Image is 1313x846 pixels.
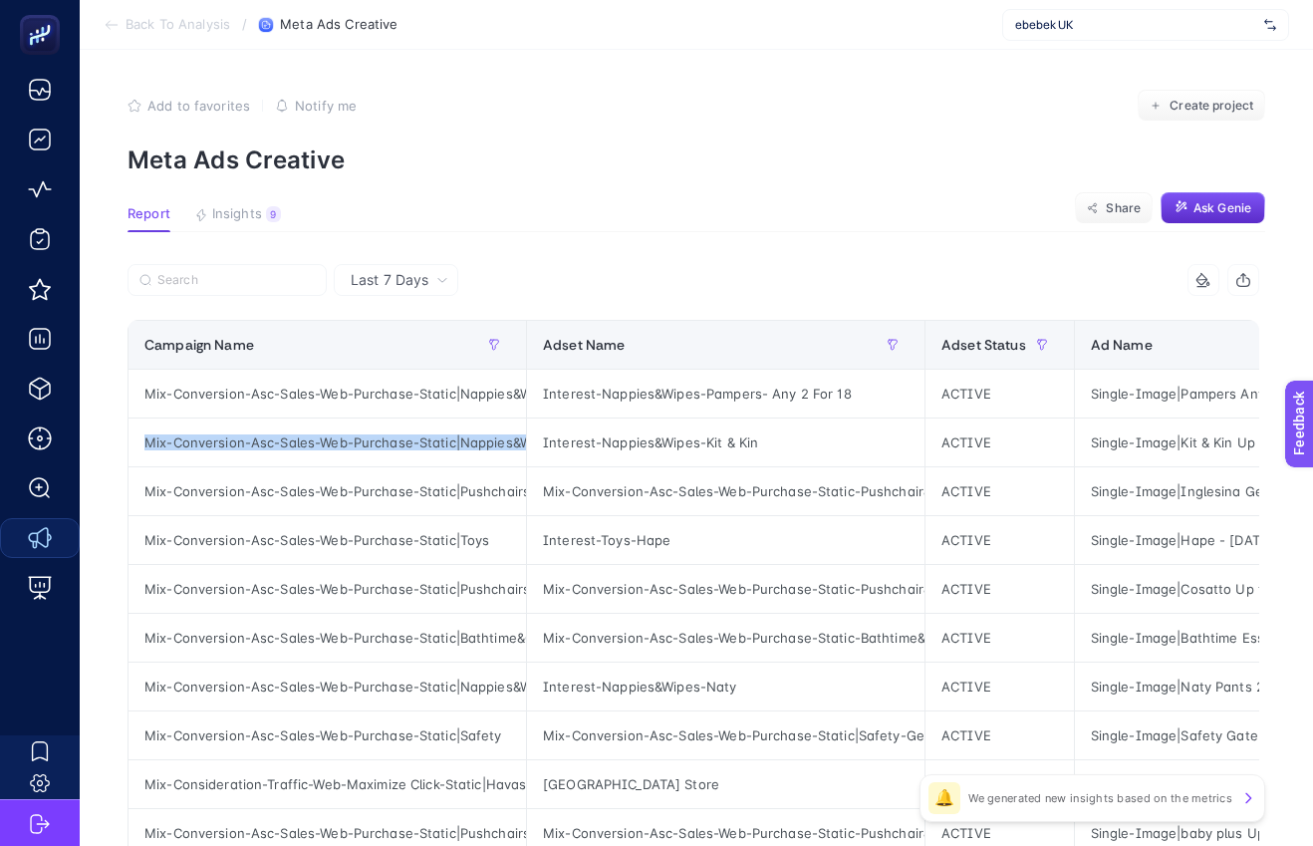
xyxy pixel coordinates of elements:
div: Mix-Conversion-Asc-Sales-Web-Purchase-Static|Nappies&Wipes [129,663,526,710]
div: [GEOGRAPHIC_DATA] Store [527,760,924,808]
span: Meta Ads Creative [280,17,397,33]
button: Notify me [275,98,357,114]
div: ACTIVE [925,711,1074,759]
span: Adset Name [543,337,625,353]
div: Mix-Consideration-Traffic-Web-Maximize Click-Static|Havas Store Traffic [129,760,526,808]
span: Campaign Name [144,337,254,353]
div: Mix-Conversion-Asc-Sales-Web-Purchase-Static-Pushchair&Car_Seats-Inglesina [527,467,924,515]
div: 9 [266,206,281,222]
span: I like something [88,283,205,302]
div: ACTIVE [925,516,1074,564]
span: Ask Genie [1193,200,1251,216]
textarea: Message… [17,611,382,645]
button: Upload attachment [95,653,111,669]
a: Contact us [179,146,250,162]
div: ACTIVE [925,663,1074,710]
span: I don't like something [88,333,245,352]
div: Mix-Conversion-Asc-Sales-Web-Purchase-Static|Nappies&Wipes [129,370,526,418]
img: Profile image for Sahin [57,11,89,43]
span: Adset Status [941,337,1026,353]
span: Add to favorites [147,98,250,114]
button: Ask Genie [1161,192,1265,224]
span: ebebek UK [1015,17,1256,33]
p: We generated new insights based on the metrics [968,790,1232,806]
button: Add to favorites [128,98,250,114]
input: Search [157,273,315,288]
div: ACTIVE [925,419,1074,466]
span: Notify me [295,98,357,114]
div: 🔔 [928,782,960,814]
p: As soon as we can [113,25,232,45]
span: Share [1106,200,1141,216]
span: Need help? [109,146,179,162]
button: Start recording [127,653,142,669]
div: Mix-Conversion-Asc-Sales-Web-Purchase-Static|Pushchairs&Car Seats [129,467,526,515]
div: Mix-Conversion-Asc-Sales-Web-Purchase-Static-Bathtime&Changing [527,614,924,662]
div: Close [350,8,386,44]
div: ACTIVE [925,467,1074,515]
img: svg%3e [1264,15,1276,35]
p: Meta Ads Creative [128,145,1265,174]
span: Back To Analysis [126,17,230,33]
span: Report [128,206,170,222]
div: Interest-Nappies&Wipes-Kit & Kin [527,419,924,466]
div: Mix-Conversion-Asc-Sales-Web-Purchase-Static|Safety-Generic [527,711,924,759]
span: Tell us what you think [91,119,269,140]
div: ACTIVE [925,760,1074,808]
div: ACTIVE [925,565,1074,613]
div: Mix-Conversion-Asc-Sales-Web-Purchase-Static-Pushchair&Car_Seats-Cosatto [527,565,924,613]
div: Interest-Nappies&Wipes-Pampers- Any 2 For 18 [527,370,924,418]
div: Mix-Conversion-Asc-Sales-Web-Purchase-Static|Nappies&Wipes [129,419,526,466]
h1: heybooster [97,10,185,25]
span: / [242,16,247,32]
button: Send a message… [342,645,374,677]
div: Interest-Toys-Hape [527,516,924,564]
div: Mix-Conversion-Asc-Sales-Web-Purchase-Static|Safety [129,711,526,759]
button: Emoji picker [31,653,47,669]
button: Home [312,8,350,46]
button: Create project [1138,90,1265,122]
button: go back [13,8,51,46]
span: Insights [212,206,262,222]
div: ACTIVE [925,614,1074,662]
span: Feedback [12,6,76,22]
span: What kind of feedback do you have? [62,231,298,247]
span: Ad Name [1091,337,1153,353]
div: Mix-Conversion-Asc-Sales-Web-Purchase-Static|Toys [129,516,526,564]
div: Mix-Conversion-Asc-Sales-Web-Purchase-Static|Bathtime&Changing [129,614,526,662]
div: Interest-Nappies&Wipes-Naty [527,663,924,710]
span: Create project [1170,98,1253,114]
button: Share [1075,192,1153,224]
button: Gif picker [63,653,79,669]
div: ACTIVE [925,370,1074,418]
span: I have an idea [88,383,192,402]
div: Mix-Conversion-Asc-Sales-Web-Purchase-Static|Pushchairs&Car Seats [129,565,526,613]
span: Last 7 Days [351,270,428,290]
